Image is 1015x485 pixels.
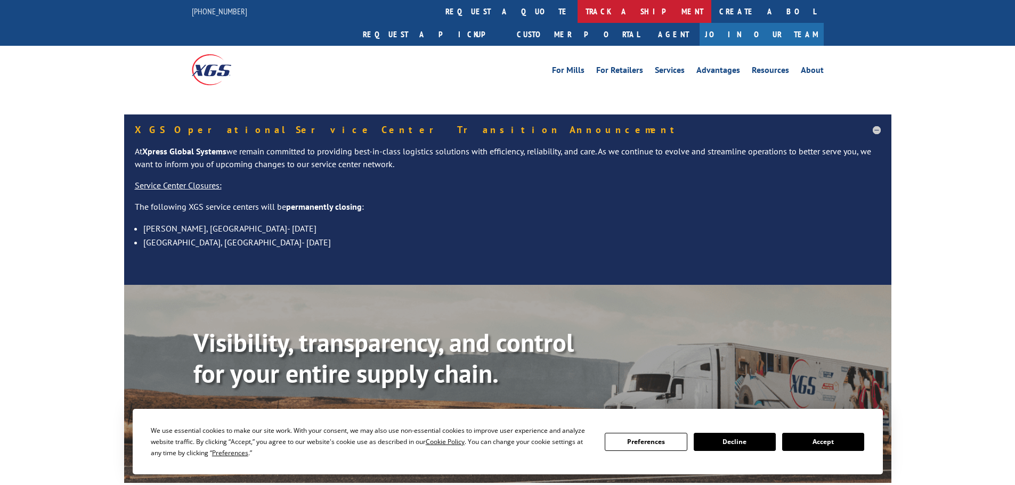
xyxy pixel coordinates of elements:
[355,23,509,46] a: Request a pickup
[596,66,643,78] a: For Retailers
[509,23,647,46] a: Customer Portal
[133,409,883,474] div: Cookie Consent Prompt
[801,66,824,78] a: About
[212,448,248,457] span: Preferences
[647,23,700,46] a: Agent
[135,180,222,191] u: Service Center Closures:
[552,66,584,78] a: For Mills
[142,146,226,157] strong: Xpress Global Systems
[135,145,881,179] p: At we remain committed to providing best-in-class logistics solutions with efficiency, reliabilit...
[782,433,864,451] button: Accept
[135,125,881,135] h5: XGS Operational Service Center Transition Announcement
[655,66,685,78] a: Services
[700,23,824,46] a: Join Our Team
[192,6,247,17] a: [PHONE_NUMBER]
[286,201,362,212] strong: permanently closing
[696,66,740,78] a: Advantages
[752,66,789,78] a: Resources
[694,433,776,451] button: Decline
[143,235,881,249] li: [GEOGRAPHIC_DATA], [GEOGRAPHIC_DATA]- [DATE]
[143,221,881,235] li: [PERSON_NAME], [GEOGRAPHIC_DATA]- [DATE]
[605,433,687,451] button: Preferences
[135,201,881,222] p: The following XGS service centers will be :
[193,326,574,390] b: Visibility, transparency, and control for your entire supply chain.
[151,425,592,458] div: We use essential cookies to make our site work. With your consent, we may also use non-essential ...
[426,437,465,446] span: Cookie Policy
